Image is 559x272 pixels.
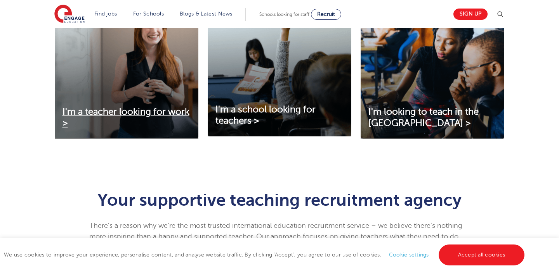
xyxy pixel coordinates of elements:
a: Sign up [453,9,488,20]
a: I'm looking to teach in the [GEOGRAPHIC_DATA] > [361,107,504,129]
img: I'm a school looking for teachers [208,9,351,136]
h1: Your supportive teaching recruitment agency [89,191,470,208]
a: Cookie settings [389,252,429,258]
a: Find jobs [94,11,117,17]
span: I'm looking to teach in the [GEOGRAPHIC_DATA] > [368,107,479,128]
img: I'm looking to teach in the UK [361,9,504,139]
img: I'm a teacher looking for work [55,9,198,139]
span: Schools looking for staff [259,12,309,17]
a: Recruit [311,9,341,20]
img: Engage Education [54,5,85,24]
span: I'm a teacher looking for work > [62,107,189,128]
span: I'm a school looking for teachers > [215,104,316,126]
span: We use cookies to improve your experience, personalise content, and analyse website traffic. By c... [4,252,526,258]
a: I'm a school looking for teachers > [208,104,351,127]
a: Blogs & Latest News [180,11,233,17]
a: Accept all cookies [439,244,525,265]
span: Recruit [317,11,335,17]
a: For Schools [133,11,164,17]
a: I'm a teacher looking for work > [55,107,198,129]
span: There’s a reason why we’re the most trusted international education recruitment service – we beli... [89,222,464,262]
